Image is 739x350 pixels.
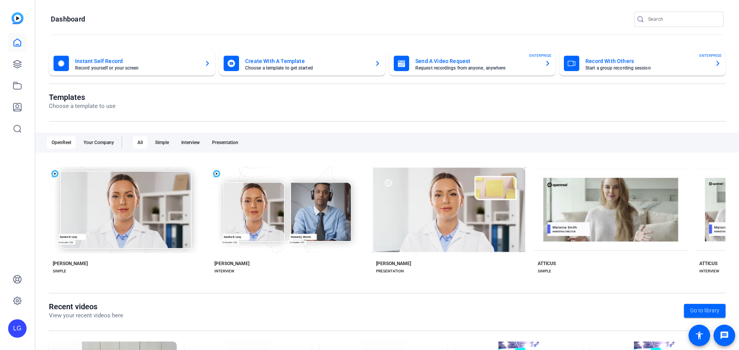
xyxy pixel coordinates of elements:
[49,102,115,111] p: Choose a template to use
[684,304,726,318] a: Go to library
[389,51,555,76] button: Send A Video RequestRequest recordings from anyone, anywhereENTERPRISE
[219,51,385,76] button: Create With A TemplateChoose a template to get started
[47,136,76,149] div: OpenReel
[538,268,551,274] div: SIMPLE
[177,136,204,149] div: Interview
[415,66,538,70] mat-card-subtitle: Request recordings from anyone, anywhere
[690,307,719,315] span: Go to library
[245,66,368,70] mat-card-subtitle: Choose a template to get started
[214,268,234,274] div: INTERVIEW
[415,56,538,66] mat-card-title: Send A Video Request
[720,331,729,340] mat-icon: message
[376,268,404,274] div: PRESENTATION
[49,311,123,320] p: View your recent videos here
[245,56,368,66] mat-card-title: Create With A Template
[214,260,249,267] div: [PERSON_NAME]
[648,15,717,24] input: Search
[529,53,552,58] span: ENTERPRISE
[49,51,215,76] button: Instant Self RecordRecord yourself or your screen
[585,56,709,66] mat-card-title: Record With Others
[51,15,85,24] h1: Dashboard
[699,260,717,267] div: ATTICUS
[12,12,23,24] img: blue-gradient.svg
[8,319,27,338] div: LG
[53,260,88,267] div: [PERSON_NAME]
[133,136,147,149] div: All
[207,136,243,149] div: Presentation
[53,268,66,274] div: SIMPLE
[699,268,719,274] div: INTERVIEW
[585,66,709,70] mat-card-subtitle: Start a group recording session
[376,260,411,267] div: [PERSON_NAME]
[699,53,722,58] span: ENTERPRISE
[49,93,115,102] h1: Templates
[538,260,556,267] div: ATTICUS
[75,66,198,70] mat-card-subtitle: Record yourself or your screen
[559,51,726,76] button: Record With OthersStart a group recording sessionENTERPRISE
[695,331,704,340] mat-icon: accessibility
[79,136,119,149] div: Your Company
[49,302,123,311] h1: Recent videos
[75,56,198,66] mat-card-title: Instant Self Record
[150,136,174,149] div: Simple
